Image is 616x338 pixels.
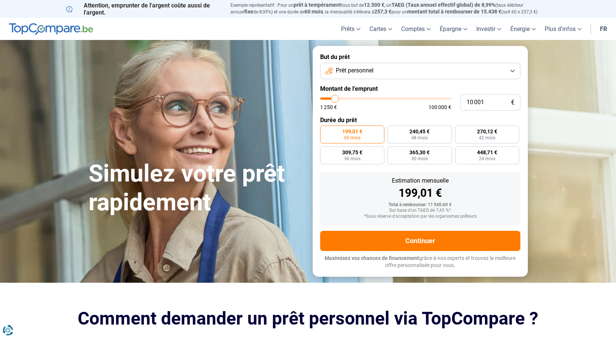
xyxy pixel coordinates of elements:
[411,156,428,161] span: 30 mois
[66,308,550,329] h2: Comment demander un prêt personnel via TopCompare ?
[411,136,428,140] span: 48 mois
[326,187,514,199] div: 199,01 €
[506,18,540,40] a: Énergie
[472,18,506,40] a: Investir
[320,255,520,269] p: grâce à nos experts et trouvez la meilleure offre personnalisée pour vous.
[320,105,337,110] span: 1 250 €
[66,2,222,16] p: Attention, emprunter de l'argent coûte aussi de l'argent.
[89,159,304,217] h1: Simulez votre prêt rapidement
[397,18,435,40] a: Comptes
[407,9,501,15] span: montant total à rembourser de 15.438 €
[326,208,514,213] div: Sur base d'un TAEG de 7,45 %*
[540,18,586,40] a: Plus d'infos
[365,18,397,40] a: Cartes
[428,105,451,110] span: 100 000 €
[326,202,514,208] div: Total à rembourser: 11 940,60 €
[479,136,495,140] span: 42 mois
[511,99,514,106] span: €
[342,129,362,134] span: 199,01 €
[326,214,514,219] div: *Sous réserve d'acceptation par les organismes prêteurs
[595,18,612,40] a: fr
[304,9,323,15] span: 60 mois
[320,85,520,92] label: Montant de l'emprunt
[342,150,362,155] span: 309,75 €
[320,117,520,124] label: Durée du prêt
[320,231,520,251] button: Continuer
[320,53,520,61] label: But du prêt
[244,9,253,15] span: fixe
[326,178,514,184] div: Estimation mensuelle
[325,255,419,261] span: Maximisez vos chances de financement
[344,156,360,161] span: 36 mois
[9,23,93,35] img: TopCompare
[391,2,495,8] span: TAEG (Taux annuel effectif global) de 8,99%
[409,129,430,134] span: 240,45 €
[477,129,497,134] span: 270,12 €
[364,2,384,8] span: 12.500 €
[344,136,360,140] span: 60 mois
[409,150,430,155] span: 365,30 €
[230,2,550,15] p: Exemple représentatif : Pour un tous but de , un (taux débiteur annuel de 8,99%) et une durée de ...
[477,150,497,155] span: 448,71 €
[479,156,495,161] span: 24 mois
[320,63,520,79] button: Prêt personnel
[294,2,341,8] span: prêt à tempérament
[374,9,391,15] span: 257,3 €
[337,18,365,40] a: Prêts
[435,18,472,40] a: Épargne
[336,66,374,75] span: Prêt personnel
